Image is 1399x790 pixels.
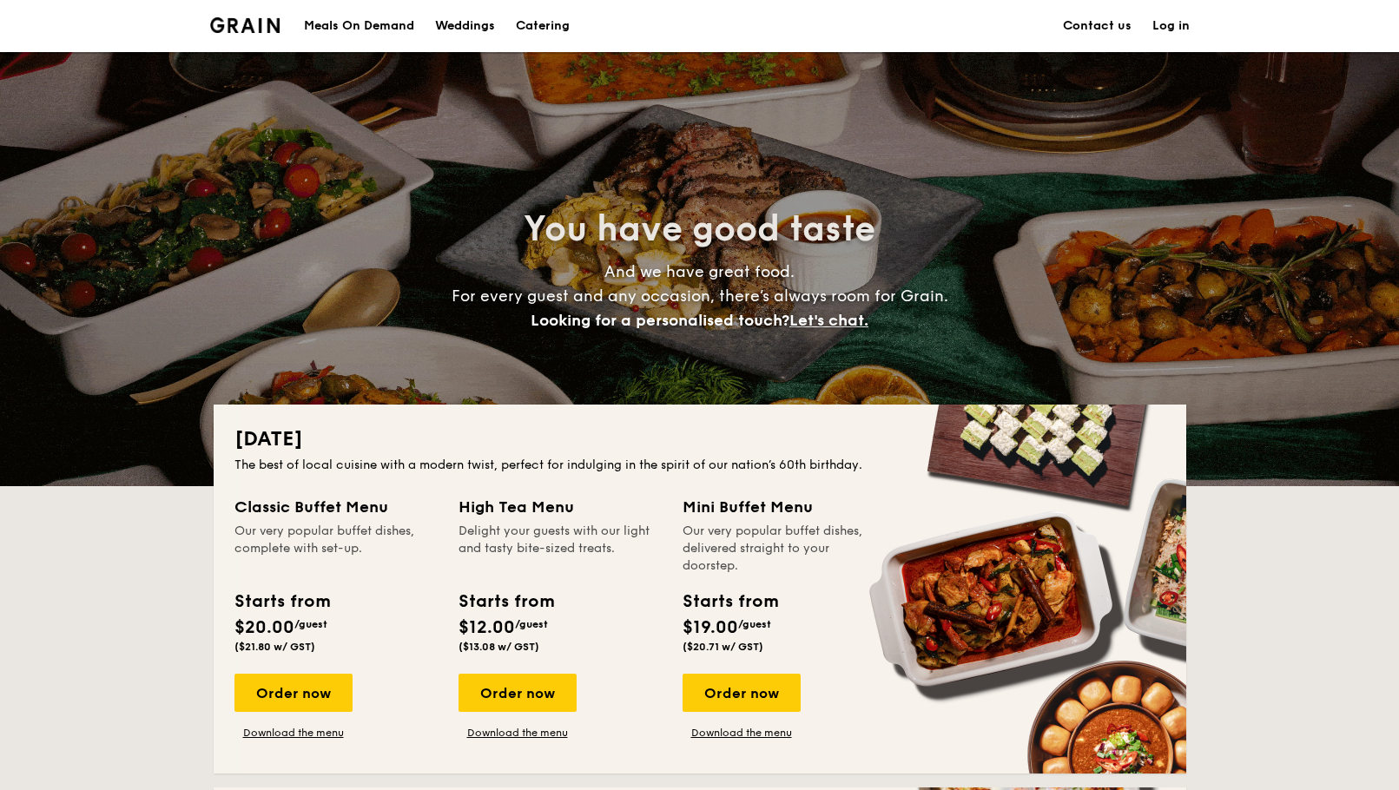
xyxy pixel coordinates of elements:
div: Our very popular buffet dishes, complete with set-up. [234,523,438,575]
span: /guest [738,618,771,630]
span: Looking for a personalised touch? [531,311,789,330]
span: ($20.71 w/ GST) [683,641,763,653]
span: /guest [294,618,327,630]
div: The best of local cuisine with a modern twist, perfect for indulging in the spirit of our nation’... [234,457,1165,474]
span: And we have great food. For every guest and any occasion, there’s always room for Grain. [452,262,948,330]
span: /guest [515,618,548,630]
div: Order now [459,674,577,712]
div: Order now [234,674,353,712]
span: $12.00 [459,617,515,638]
span: ($13.08 w/ GST) [459,641,539,653]
div: Starts from [683,589,777,615]
img: Grain [210,17,280,33]
a: Download the menu [683,726,801,740]
a: Logotype [210,17,280,33]
div: Our very popular buffet dishes, delivered straight to your doorstep. [683,523,886,575]
span: ($21.80 w/ GST) [234,641,315,653]
div: Starts from [459,589,553,615]
div: Starts from [234,589,329,615]
div: Mini Buffet Menu [683,495,886,519]
span: $20.00 [234,617,294,638]
div: Order now [683,674,801,712]
div: Classic Buffet Menu [234,495,438,519]
span: $19.00 [683,617,738,638]
div: Delight your guests with our light and tasty bite-sized treats. [459,523,662,575]
h2: [DATE] [234,425,1165,453]
a: Download the menu [234,726,353,740]
span: You have good taste [524,208,875,250]
span: Let's chat. [789,311,868,330]
a: Download the menu [459,726,577,740]
div: High Tea Menu [459,495,662,519]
